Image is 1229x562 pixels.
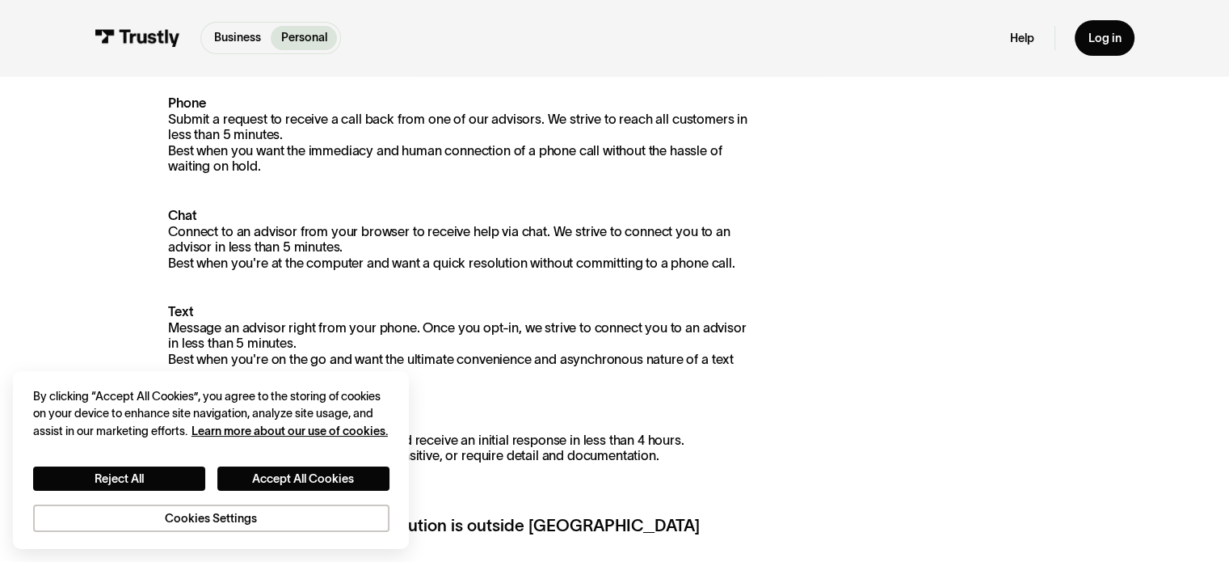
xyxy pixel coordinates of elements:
a: More information about your privacy, opens in a new tab [192,425,388,437]
a: Log in [1075,20,1134,55]
strong: For customers whose financial institution is outside [GEOGRAPHIC_DATA] [136,516,700,535]
a: Help [1010,31,1034,46]
div: Cookie banner [13,371,409,548]
strong: Phone [168,95,205,110]
strong: Text [168,304,193,319]
div: Log in [1088,31,1121,46]
a: Personal [271,26,337,50]
p: Business [214,29,261,46]
p: Message an advisor right from your phone. Once you opt-in, we strive to connect you to an advisor... [136,304,751,383]
div: Privacy [33,388,389,533]
button: Cookies Settings [33,505,389,533]
button: Reject All [33,467,205,492]
strong: Chat [168,208,196,222]
p: Send an email using our contact form and receive an initial response in less than 4 hours. Best w... [136,416,751,464]
a: Business [204,26,271,50]
img: Trustly Logo [95,29,180,47]
button: Accept All Cookies [217,467,389,492]
p: Submit a request to receive a call back from one of our advisors. We strive to reach all customer... [136,95,751,175]
p: Connect to an advisor from your browser to receive help via chat. We strive to connect you to an ... [136,208,751,271]
div: By clicking “Accept All Cookies”, you agree to the storing of cookies on your device to enhance s... [33,388,389,440]
p: Personal [281,29,327,46]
